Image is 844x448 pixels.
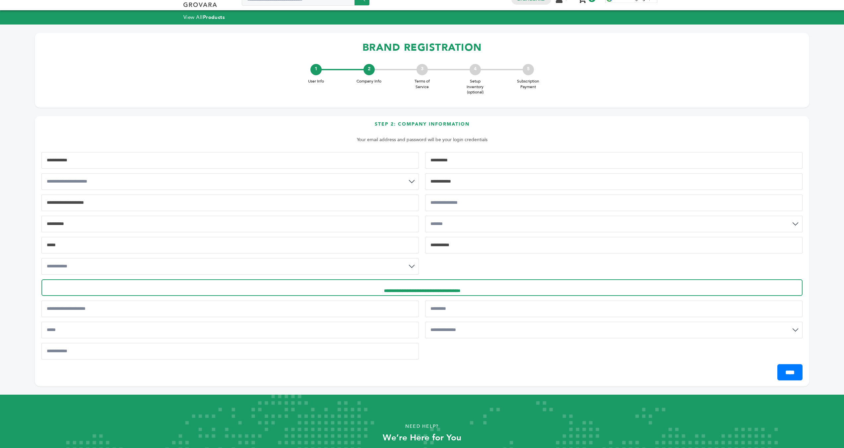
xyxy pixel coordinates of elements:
[383,432,461,444] strong: We’re Here for You
[462,79,488,95] span: Setup Inventory (optional)
[41,216,419,232] input: City*
[41,195,419,211] input: Street Address 1*
[41,121,803,133] h3: Step 2: Company Information
[425,152,803,169] input: Business Tax ID/EIN*
[356,79,382,84] span: Company Info
[41,38,803,57] h1: BRAND REGISTRATION
[515,79,542,90] span: Subscription Payment
[42,421,802,431] p: Need Help?
[41,322,419,338] input: City*
[41,237,419,253] input: Postal Code*
[363,64,375,75] div: 2
[425,301,803,317] input: Address 2
[409,79,435,90] span: Terms of Service
[417,64,428,75] div: 3
[41,343,419,360] input: Postal Code*
[310,64,322,75] div: 1
[303,79,329,84] span: User Info
[41,152,419,169] input: Business Name/Company Legal Name*
[45,136,799,144] p: Your email address and password will be your login credentials
[425,173,803,190] input: Business Phone Number*
[203,14,225,21] strong: Products
[523,64,534,75] div: 5
[470,64,481,75] div: 4
[183,14,225,21] a: View AllProducts
[425,237,803,253] input: Company Website*
[425,195,803,211] input: Street Address 2
[41,301,419,317] input: Main Warehouse Address*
